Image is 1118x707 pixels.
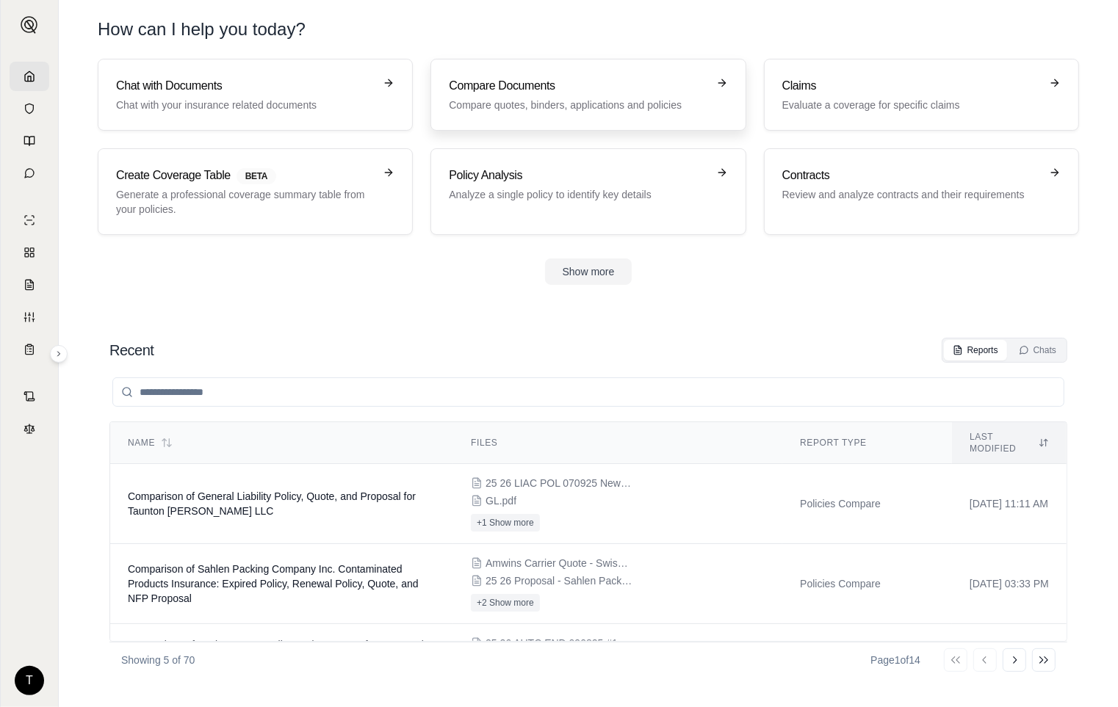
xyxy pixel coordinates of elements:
[486,476,632,490] span: 25 26 LIAC POL 070925 New CSU0260679.pdf
[764,148,1079,235] a: ContractsReview and analyze contracts and their requirements
[430,59,746,131] a: Compare DocumentsCompare quotes, binders, applications and policies
[128,490,416,517] span: Comparison of General Liability Policy, Quote, and Proposal for Taunton Woods LLC
[449,77,707,95] h3: Compare Documents
[10,414,49,443] a: Legal Search Engine
[782,77,1040,95] h3: Claims
[128,639,432,665] span: Comparison of Business Auto Policy Endorsements for Community Systems, Inc. (VIN 2C7WDGBG3HR637468)
[952,624,1067,681] td: [DATE] 09:21 AM
[486,493,516,508] span: GL.pdf
[128,437,436,449] div: Name
[237,168,276,184] span: BETA
[486,636,632,650] span: 25 26 AUTC END 090825 #12 Add 2017 Dodge #7468.pdf
[15,10,44,40] button: Expand sidebar
[10,94,49,123] a: Documents Vault
[449,98,707,112] p: Compare quotes, binders, applications and policies
[545,258,632,285] button: Show more
[471,594,540,612] button: +2 Show more
[121,653,195,667] p: Showing 5 of 70
[952,464,1067,544] td: [DATE] 11:11 AM
[1019,344,1056,356] div: Chats
[10,302,49,332] a: Custom Report
[10,126,49,156] a: Prompt Library
[128,563,419,604] span: Comparison of Sahlen Packing Company Inc. Contaminated Products Insurance: Expired Policy, Renewa...
[10,159,49,188] a: Chat
[109,340,154,360] h2: Recent
[471,514,540,532] button: +1 Show more
[449,167,707,184] h3: Policy Analysis
[98,18,1079,41] h1: How can I help you today?
[952,544,1067,624] td: [DATE] 03:33 PM
[98,148,413,235] a: Create Coverage TableBETAGenerate a professional coverage summary table from your policies.
[116,187,374,217] p: Generate a professional coverage summary table from your policies.
[782,464,952,544] td: Policies Compare
[10,382,49,411] a: Contract Analysis
[782,422,952,464] th: Report Type
[870,653,920,667] div: Page 1 of 14
[782,98,1040,112] p: Evaluate a coverage for specific claims
[50,345,68,363] button: Expand sidebar
[116,98,374,112] p: Chat with your insurance related documents
[116,77,374,95] h3: Chat with Documents
[10,206,49,235] a: Single Policy
[10,270,49,300] a: Claim Coverage
[10,335,49,364] a: Coverage Table
[970,431,1049,454] div: Last modified
[782,167,1040,184] h3: Contracts
[782,187,1040,202] p: Review and analyze contracts and their requirements
[953,344,998,356] div: Reports
[453,422,782,464] th: Files
[782,624,952,681] td: Policies Compare
[430,148,746,235] a: Policy AnalysisAnalyze a single policy to identify key details
[15,666,44,695] div: T
[486,573,632,588] span: 25 26 Proposal - Sahlen Packing EFF 071525.pdf
[98,59,413,131] a: Chat with DocumentsChat with your insurance related documents
[782,544,952,624] td: Policies Compare
[449,187,707,202] p: Analyze a single policy to identify key details
[764,59,1079,131] a: ClaimsEvaluate a coverage for specific claims
[10,62,49,91] a: Home
[486,556,632,570] span: Amwins Carrier Quote - Swiss Re - Sahlen Packing Company Inc. - Quote - 2m xs 50k SIR - 04282025.pdf
[944,340,1007,360] button: Reports
[1010,340,1065,360] button: Chats
[10,238,49,267] a: Policy Comparisons
[116,167,374,184] h3: Create Coverage Table
[21,16,38,34] img: Expand sidebar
